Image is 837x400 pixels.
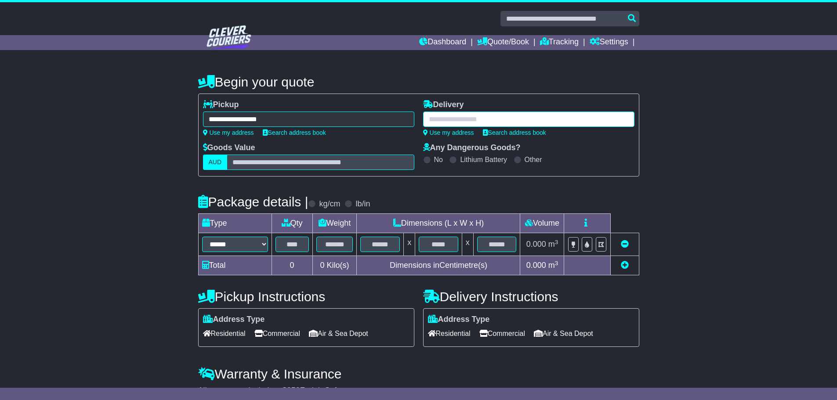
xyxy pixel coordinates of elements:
td: Total [198,256,272,275]
label: AUD [203,155,228,170]
h4: Package details | [198,195,308,209]
a: Quote/Book [477,35,529,50]
a: Add new item [621,261,629,270]
td: 0 [272,256,312,275]
h4: Pickup Instructions [198,289,414,304]
span: 0 [320,261,324,270]
td: Dimensions in Centimetre(s) [357,256,520,275]
label: Address Type [428,315,490,324]
label: Lithium Battery [460,155,507,164]
td: x [462,233,473,256]
label: Pickup [203,100,239,110]
td: x [404,233,415,256]
label: Delivery [423,100,464,110]
span: m [548,240,558,249]
span: Commercial [254,327,300,340]
span: 0.000 [526,240,546,249]
label: Address Type [203,315,265,324]
label: No [434,155,443,164]
td: Type [198,214,272,233]
h4: Warranty & Insurance [198,367,639,381]
span: Air & Sea Depot [534,327,593,340]
label: lb/in [355,199,370,209]
sup: 3 [555,239,558,245]
h4: Begin your quote [198,75,639,89]
td: Kilo(s) [312,256,357,275]
a: Remove this item [621,240,629,249]
a: Dashboard [419,35,466,50]
span: Air & Sea Depot [309,327,368,340]
span: Residential [428,327,471,340]
div: All our quotes include a $ FreightSafe warranty. [198,386,639,396]
sup: 3 [555,260,558,267]
a: Use my address [423,129,474,136]
a: Settings [590,35,628,50]
span: 250 [287,386,300,395]
label: Other [525,155,542,164]
a: Search address book [263,129,326,136]
span: Commercial [479,327,525,340]
td: Dimensions (L x W x H) [357,214,520,233]
a: Use my address [203,129,254,136]
label: Goods Value [203,143,255,153]
label: Any Dangerous Goods? [423,143,521,153]
span: Residential [203,327,246,340]
td: Qty [272,214,312,233]
span: 0.000 [526,261,546,270]
span: m [548,261,558,270]
a: Search address book [483,129,546,136]
label: kg/cm [319,199,340,209]
td: Weight [312,214,357,233]
h4: Delivery Instructions [423,289,639,304]
td: Volume [520,214,564,233]
a: Tracking [540,35,579,50]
